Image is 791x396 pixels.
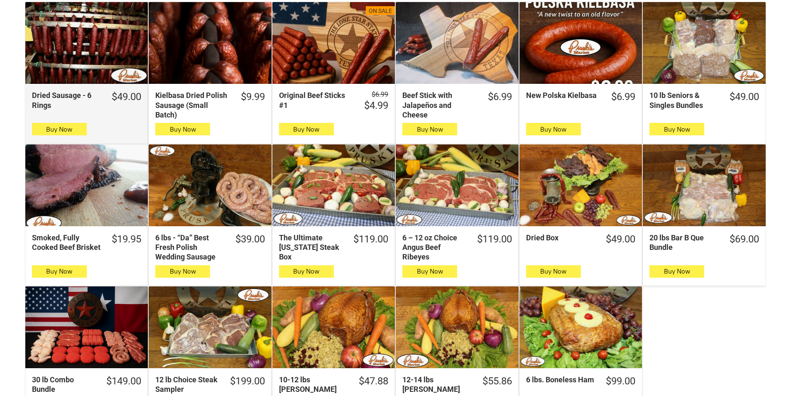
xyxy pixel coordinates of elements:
[149,144,271,226] a: 6 lbs - “Da” Best Fresh Polish Wedding Sausage
[149,375,271,394] a: $199.0012 lb Choice Steak Sampler
[272,90,395,112] a: $6.99 $4.99Original Beef Sticks #1
[664,125,690,133] span: Buy Now
[155,265,210,278] button: Buy Now
[106,375,141,388] div: $149.00
[488,90,512,103] div: $6.99
[46,267,72,275] span: Buy Now
[402,265,457,278] button: Buy Now
[730,90,759,103] div: $49.00
[272,233,395,262] a: $119.00The Ultimate [US_STATE] Steak Box
[540,125,566,133] span: Buy Now
[279,233,343,262] div: The Ultimate [US_STATE] Steak Box
[540,267,566,275] span: Buy Now
[155,233,224,262] div: 6 lbs - “Da” Best Fresh Polish Wedding Sausage
[526,90,600,100] div: New Polska Kielbasa
[649,123,704,135] button: Buy Now
[730,233,759,246] div: $69.00
[149,2,271,84] a: Kielbasa Dried Polish Sausage (Small Batch)
[664,267,690,275] span: Buy Now
[170,125,196,133] span: Buy Now
[170,267,196,275] span: Buy Now
[25,233,148,252] a: $19.95Smoked, Fully Cooked Beef Brisket
[417,125,443,133] span: Buy Now
[230,375,265,388] div: $199.00
[649,233,718,252] div: 20 lbs Bar B Que Bundle
[293,267,319,275] span: Buy Now
[396,286,518,368] a: 12-14 lbs Pruski&#39;s Smoked Turkeys
[643,90,765,110] a: $49.0010 lb Seniors & Singles Bundles
[32,90,101,110] div: Dried Sausage - 6 Rings
[32,375,96,394] div: 30 lb Combo Bundle
[272,144,395,226] a: The Ultimate Texas Steak Box
[402,123,457,135] button: Buy Now
[649,265,704,278] button: Buy Now
[25,375,148,394] a: $149.0030 lb Combo Bundle
[279,90,353,110] div: Original Beef Sticks #1
[606,375,635,388] div: $99.00
[149,286,271,368] a: 12 lb Choice Steak Sampler
[149,233,271,262] a: $39.006 lbs - “Da” Best Fresh Polish Wedding Sausage
[526,265,581,278] button: Buy Now
[25,90,148,110] a: $49.00Dried Sausage - 6 Rings
[482,375,512,388] div: $55.86
[46,125,72,133] span: Buy Now
[32,123,87,135] button: Buy Now
[526,123,581,135] button: Buy Now
[519,286,642,368] a: 6 lbs. Boneless Ham
[417,267,443,275] span: Buy Now
[241,90,265,103] div: $9.99
[643,144,765,226] a: 20 lbs Bar B Que Bundle
[526,375,595,384] div: 6 lbs. Boneless Ham
[402,90,477,120] div: Beef Stick with Jalapeños and Cheese
[272,286,395,368] a: 10-12 lbs Pruski&#39;s Smoked Turkeys
[396,144,518,226] a: 6 – 12 oz Choice Angus Beef Ribeyes
[519,144,642,226] a: Dried Box
[25,286,148,368] a: 30 lb Combo Bundle
[279,265,334,278] button: Buy Now
[606,233,635,246] div: $49.00
[279,123,334,135] button: Buy Now
[372,90,388,98] s: $6.99
[149,90,271,120] a: $9.99Kielbasa Dried Polish Sausage (Small Batch)
[112,90,141,103] div: $49.00
[519,233,642,246] a: $49.00Dried Box
[155,375,219,394] div: 12 lb Choice Steak Sampler
[643,2,765,84] a: 10 lb Seniors &amp; Singles Bundles
[526,233,595,242] div: Dried Box
[477,233,512,246] div: $119.00
[112,233,141,246] div: $19.95
[25,2,148,84] a: Dried Sausage - 6 Rings
[155,90,230,120] div: Kielbasa Dried Polish Sausage (Small Batch)
[32,233,101,252] div: Smoked, Fully Cooked Beef Brisket
[364,99,388,112] div: $4.99
[359,375,388,388] div: $47.88
[611,90,635,103] div: $6.99
[272,2,395,84] a: On SaleOriginal Beef Sticks #1
[396,90,518,120] a: $6.99Beef Stick with Jalapeños and Cheese
[519,2,642,84] a: New Polska Kielbasa
[293,125,319,133] span: Buy Now
[25,144,148,226] a: Smoked, Fully Cooked Beef Brisket
[396,233,518,262] a: $119.006 – 12 oz Choice Angus Beef Ribeyes
[402,233,466,262] div: 6 – 12 oz Choice Angus Beef Ribeyes
[369,7,392,15] div: On Sale
[519,375,642,388] a: $99.006 lbs. Boneless Ham
[353,233,388,246] div: $119.00
[155,123,210,135] button: Buy Now
[649,90,718,110] div: 10 lb Seniors & Singles Bundles
[519,90,642,103] a: $6.99New Polska Kielbasa
[32,265,87,278] button: Buy Now
[235,233,265,246] div: $39.00
[643,233,765,252] a: $69.0020 lbs Bar B Que Bundle
[396,2,518,84] a: Beef Stick with Jalapeños and Cheese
